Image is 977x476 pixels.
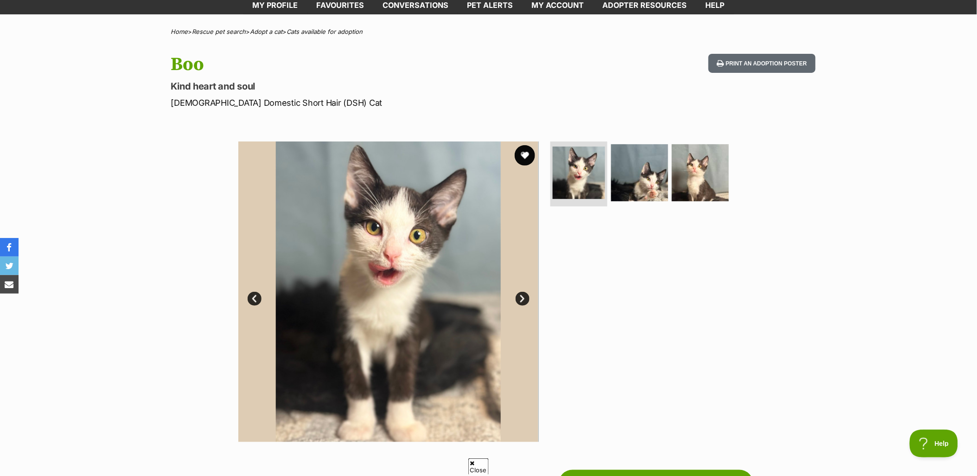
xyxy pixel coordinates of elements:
img: Photo of Boo [672,144,729,201]
a: Prev [248,292,262,306]
img: Photo of Boo [553,147,605,199]
div: > > > [148,28,830,35]
iframe: Help Scout Beacon - Open [910,430,958,457]
img: Photo of Boo [538,142,839,442]
h1: Boo [171,54,563,75]
img: Photo of Boo [238,142,539,442]
button: Print an adoption poster [709,54,815,73]
img: Photo of Boo [611,144,668,201]
span: Close [468,458,489,475]
p: Kind heart and soul [171,80,563,93]
a: Home [171,28,188,35]
p: [DEMOGRAPHIC_DATA] Domestic Short Hair (DSH) Cat [171,96,563,109]
a: Adopt a cat [250,28,283,35]
a: Next [516,292,530,306]
a: Cats available for adoption [287,28,363,35]
button: favourite [515,145,535,166]
a: Rescue pet search [192,28,246,35]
